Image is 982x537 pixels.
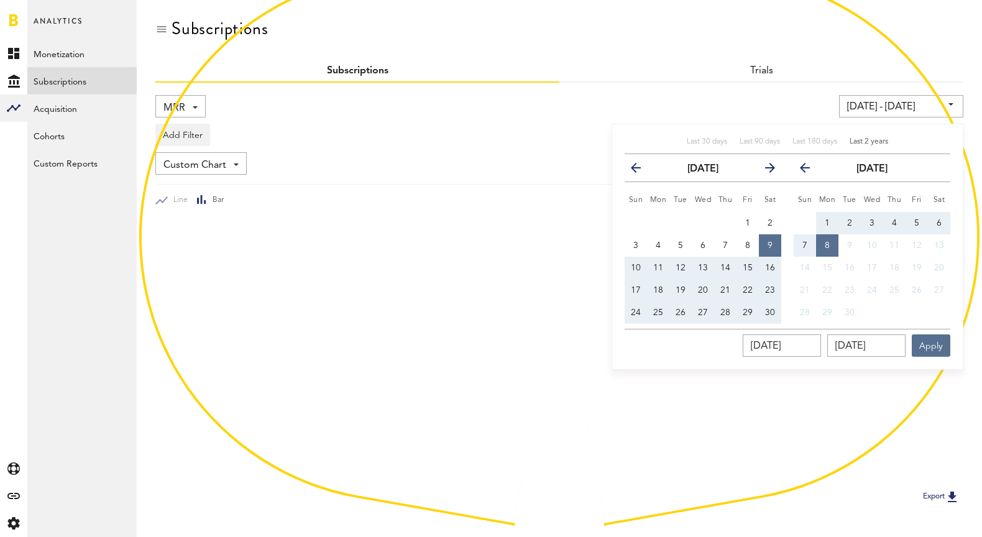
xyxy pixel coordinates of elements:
span: 18 [889,264,899,272]
span: 26 [912,286,922,295]
button: 18 [647,279,669,301]
span: 20 [934,264,944,272]
span: 4 [656,241,661,250]
span: 8 [825,241,830,250]
span: 28 [800,308,810,317]
button: 25 [647,301,669,324]
span: 6 [937,219,942,227]
button: 7 [794,234,816,257]
input: __/__/____ [743,334,821,357]
strong: [DATE] [856,164,888,174]
span: 11 [889,241,899,250]
span: 1 [745,219,750,227]
span: 28 [720,308,730,317]
button: 21 [714,279,736,301]
span: 19 [676,286,686,295]
button: 25 [883,279,906,301]
button: 30 [759,301,781,324]
button: 15 [816,257,838,279]
button: 27 [928,279,950,301]
span: 3 [870,219,874,227]
span: 9 [768,241,773,250]
button: 13 [928,234,950,257]
button: 13 [692,257,714,279]
a: Custom Reports [27,149,137,177]
span: 24 [867,286,877,295]
span: 4 [892,219,897,227]
button: 5 [669,234,692,257]
span: 19 [912,264,922,272]
button: Add Filter [155,124,210,146]
small: Saturday [764,196,776,204]
span: Support [26,9,71,20]
span: Last 30 days [687,138,727,145]
small: Wednesday [695,196,712,204]
span: 25 [653,308,663,317]
button: 2 [838,212,861,234]
button: 16 [838,257,861,279]
button: 1 [736,212,759,234]
span: MRR [163,98,185,119]
span: 7 [723,241,728,250]
button: 26 [669,301,692,324]
span: 26 [676,308,686,317]
span: 29 [822,308,832,317]
span: 2 [768,219,773,227]
button: 4 [883,212,906,234]
button: 10 [625,257,647,279]
button: 18 [883,257,906,279]
span: Custom Chart [163,155,226,176]
button: 29 [816,301,838,324]
small: Tuesday [674,196,687,204]
button: 1 [816,212,838,234]
button: 17 [625,279,647,301]
button: 19 [669,279,692,301]
span: 17 [867,264,877,272]
span: 12 [676,264,686,272]
small: Wednesday [864,196,881,204]
button: Export [919,489,963,505]
span: 24 [631,308,641,317]
span: 22 [822,286,832,295]
button: 5 [906,212,928,234]
span: 8 [745,241,750,250]
button: 17 [861,257,883,279]
span: 18 [653,286,663,295]
button: 23 [838,279,861,301]
small: Sunday [798,196,812,204]
button: Apply [912,334,950,357]
button: 29 [736,301,759,324]
small: Tuesday [843,196,856,204]
span: Last 90 days [740,138,780,145]
a: Subscriptions [327,66,388,76]
button: 22 [816,279,838,301]
a: Monetization [27,40,137,67]
a: Trials [750,66,773,76]
span: Last 2 years [850,138,888,145]
span: 2 [847,219,852,227]
span: 7 [802,241,807,250]
span: 30 [765,308,775,317]
span: 14 [800,264,810,272]
button: 14 [714,257,736,279]
button: 28 [714,301,736,324]
small: Thursday [718,196,733,204]
span: 29 [743,308,753,317]
span: 27 [934,286,944,295]
button: 11 [647,257,669,279]
button: 9 [838,234,861,257]
div: Subscriptions [172,19,268,39]
button: 30 [838,301,861,324]
button: 7 [714,234,736,257]
small: Monday [650,196,667,204]
span: 5 [914,219,919,227]
span: 3 [633,241,638,250]
span: Line [168,195,188,206]
button: 15 [736,257,759,279]
span: 23 [845,286,855,295]
button: 8 [816,234,838,257]
span: 27 [698,308,708,317]
button: 2 [759,212,781,234]
span: 11 [653,264,663,272]
button: 26 [906,279,928,301]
